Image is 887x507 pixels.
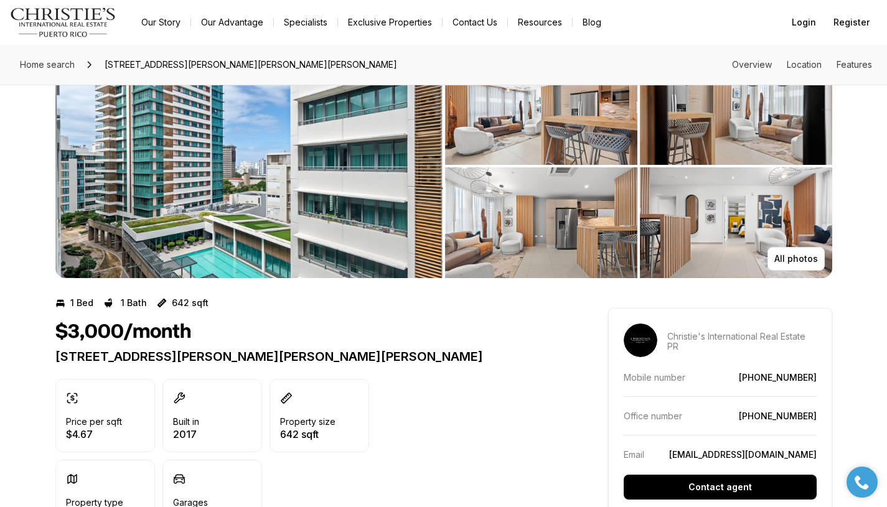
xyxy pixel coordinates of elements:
span: [STREET_ADDRESS][PERSON_NAME][PERSON_NAME][PERSON_NAME] [100,55,402,75]
p: Mobile number [624,372,685,383]
p: [STREET_ADDRESS][PERSON_NAME][PERSON_NAME][PERSON_NAME] [55,349,563,364]
span: Login [792,17,816,27]
p: $4.67 [66,429,122,439]
a: Our Advantage [191,14,273,31]
button: All photos [767,247,825,271]
button: Contact Us [443,14,507,31]
p: All photos [774,254,818,264]
button: View image gallery [640,167,832,278]
p: 2017 [173,429,199,439]
nav: Page section menu [732,60,872,70]
a: Skip to: Overview [732,59,772,70]
a: Home search [15,55,80,75]
button: Register [826,10,877,35]
a: Blog [573,14,611,31]
p: Contact agent [688,482,752,492]
div: Listing Photos [55,54,832,278]
p: Built in [173,417,199,427]
li: 1 of 5 [55,54,443,278]
p: Christie's International Real Estate PR [667,332,817,351]
a: Specialists [274,14,337,31]
a: [PHONE_NUMBER] [739,411,817,421]
a: Resources [508,14,572,31]
button: View image gallery [445,54,637,165]
a: Skip to: Features [837,59,872,70]
p: Office number [624,411,682,421]
p: 642 sqft [172,298,209,308]
li: 2 of 5 [445,54,832,278]
p: Email [624,449,644,460]
p: 1 Bath [121,298,147,308]
button: View image gallery [640,54,832,165]
h1: $3,000/month [55,320,191,344]
img: logo [10,7,116,37]
p: 1 Bed [70,298,93,308]
span: Home search [20,59,75,70]
p: Price per sqft [66,417,122,427]
button: View image gallery [55,54,443,278]
button: View image gallery [445,167,637,278]
span: Register [833,17,870,27]
a: [PHONE_NUMBER] [739,372,817,383]
button: Contact agent [624,475,817,500]
p: Property size [280,417,336,427]
a: Our Story [131,14,190,31]
a: Exclusive Properties [338,14,442,31]
a: [EMAIL_ADDRESS][DOMAIN_NAME] [669,449,817,460]
p: 642 sqft [280,429,336,439]
button: Login [784,10,824,35]
a: Skip to: Location [787,59,822,70]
